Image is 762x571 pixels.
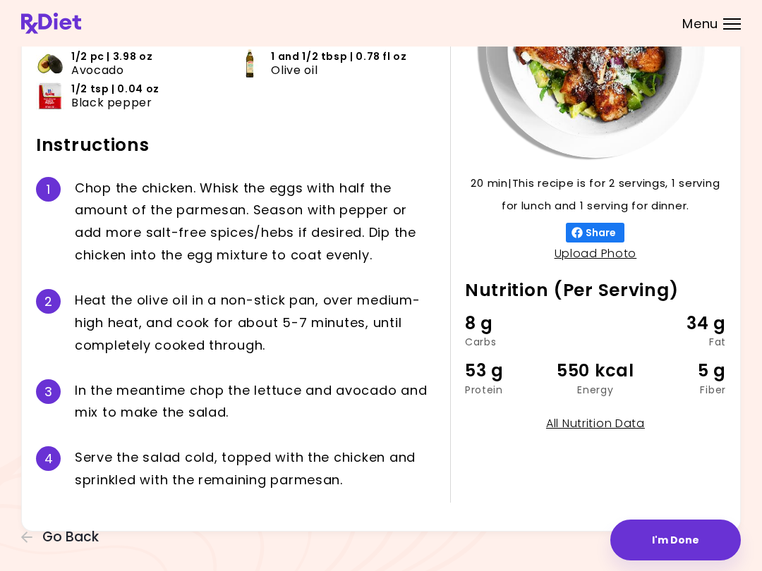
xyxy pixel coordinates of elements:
[682,18,718,30] span: Menu
[21,529,106,545] button: Go Back
[271,63,317,77] span: Olive oil
[555,245,637,262] a: Upload Photo
[583,227,619,238] span: Share
[639,385,726,395] div: Fiber
[465,385,552,395] div: Protein
[465,357,552,384] div: 53 g
[639,357,726,384] div: 5 g
[21,13,81,34] img: RxDiet
[465,279,726,302] h2: Nutrition (Per Serving)
[465,310,552,337] div: 8 g
[71,63,123,77] span: Avocado
[42,529,99,545] span: Go Back
[610,520,741,560] button: I'm Done
[639,310,726,337] div: 34 g
[36,289,61,314] div: 2
[271,50,406,63] span: 1 and 1/2 tbsp | 0.78 fl oz
[75,379,436,424] div: I n t h e m e a n t i m e c h o p t h e l e t t u c e a n d a v o c a d o a n d m i x t o m a k e...
[552,385,639,395] div: Energy
[465,172,726,217] p: 20 min | This recipe is for 2 servings, 1 serving for lunch and 1 serving for dinner.
[71,96,152,109] span: Black pepper
[71,82,159,96] span: 1/2 tsp | 0.04 oz
[36,379,61,404] div: 3
[36,446,61,471] div: 4
[71,50,152,63] span: 1/2 pc | 3.98 oz
[75,289,436,357] div: H e a t t h e o l i v e o i l i n a n o n - s t i c k p a n , o v e r m e d i u m - h i g h h e a...
[566,223,624,242] button: Share
[465,337,552,347] div: Carbs
[75,177,436,266] div: C h o p t h e c h i c k e n . W h i s k t h e e g g s w i t h h a l f t h e a m o u n t o f t h e...
[552,357,639,384] div: 550 kcal
[75,446,436,491] div: S e r v e t h e s a l a d c o l d , t o p p e d w i t h t h e c h i c k e n a n d s p r i n k l e...
[36,177,61,202] div: 1
[36,134,436,156] h2: Instructions
[546,415,645,431] a: All Nutrition Data
[639,337,726,347] div: Fat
